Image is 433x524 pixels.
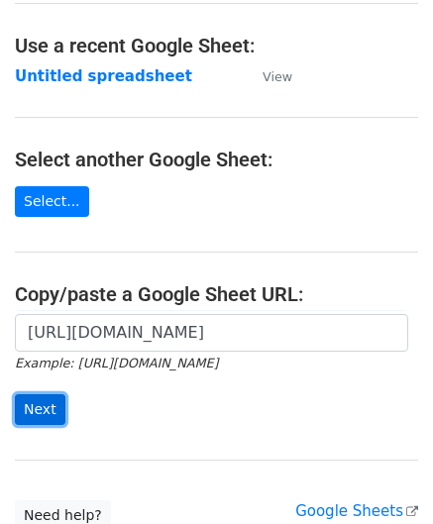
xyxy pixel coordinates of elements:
a: Google Sheets [295,502,418,520]
input: Paste your Google Sheet URL here [15,314,408,352]
h4: Select another Google Sheet: [15,148,418,171]
iframe: Chat Widget [334,429,433,524]
a: View [243,67,292,85]
small: View [263,69,292,84]
h4: Use a recent Google Sheet: [15,34,418,57]
a: Select... [15,186,89,217]
h4: Copy/paste a Google Sheet URL: [15,282,418,306]
input: Next [15,394,65,425]
a: Untitled spreadsheet [15,67,192,85]
small: Example: [URL][DOMAIN_NAME] [15,356,218,370]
